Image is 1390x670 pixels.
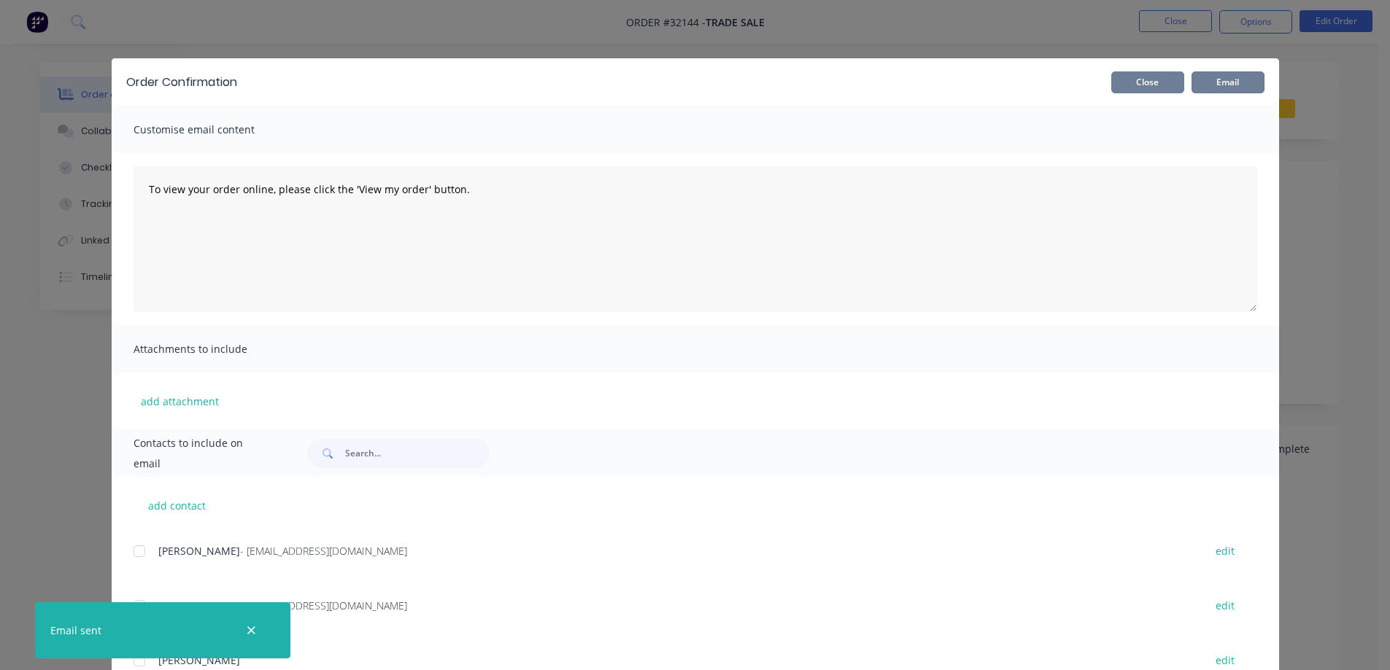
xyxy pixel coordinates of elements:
textarea: To view your order online, please click the 'View my order' button. [134,166,1257,312]
span: Customise email content [134,120,294,140]
div: Email sent [50,623,101,638]
button: edit [1207,650,1243,670]
span: - [EMAIL_ADDRESS][DOMAIN_NAME] [240,544,407,558]
button: add contact [134,494,221,516]
button: edit [1207,596,1243,615]
input: Search... [345,439,490,468]
button: Close [1111,71,1184,93]
span: [PERSON_NAME] [158,599,240,612]
span: [PERSON_NAME] [158,544,240,558]
span: Contacts to include on email [134,433,271,474]
button: add attachment [134,390,226,412]
div: Order Confirmation [126,74,237,91]
span: Attachments to include [134,339,294,359]
span: - [EMAIL_ADDRESS][DOMAIN_NAME] [240,599,407,612]
button: Email [1192,71,1264,93]
button: edit [1207,541,1243,561]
